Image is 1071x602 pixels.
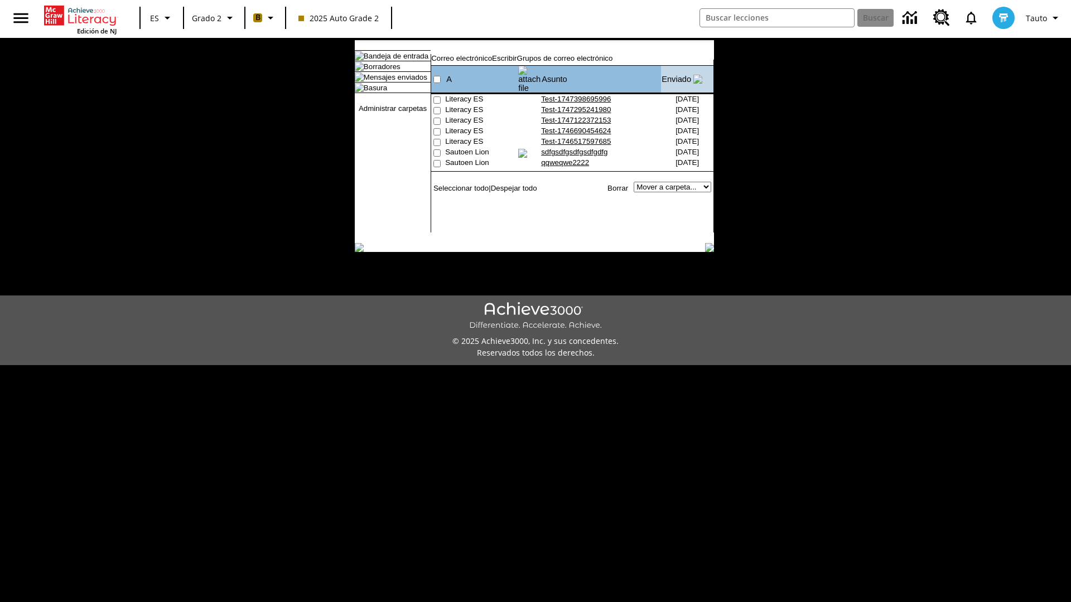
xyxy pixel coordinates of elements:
img: avatar image [992,7,1015,29]
img: folder_icon.gif [355,83,364,92]
button: Perfil/Configuración [1021,8,1067,28]
nobr: [DATE] [676,127,699,135]
a: sdfgsdfgsdfgsdfgdfg [541,148,607,156]
a: Grupos de correo electrónico [517,54,613,62]
a: Seleccionar todo [433,184,489,192]
nobr: [DATE] [676,95,699,103]
a: Borrar [607,184,628,192]
img: folder_icon_pick.gif [355,72,364,81]
a: Test-1747122372153 [541,116,611,124]
span: 2025 Auto Grade 2 [298,12,379,24]
a: Mensajes enviados [364,73,427,81]
a: Test-1747398695996 [541,95,611,103]
img: table_footer_left.gif [355,243,364,252]
a: Enviado [662,75,691,84]
img: folder_icon.gif [355,51,364,60]
button: Boost El color de la clase es anaranjado claro. Cambiar el color de la clase. [249,8,282,28]
span: B [255,11,260,25]
a: Centro de información [896,3,927,33]
a: Escribir [492,54,517,62]
img: table_footer_right.gif [705,243,714,252]
span: Grado 2 [192,12,221,24]
td: Sautoen Lion [445,148,518,158]
a: Basura [364,84,387,92]
button: Escoja un nuevo avatar [986,3,1021,32]
nobr: [DATE] [676,116,699,124]
a: Asunto [542,75,567,84]
a: A [446,75,452,84]
img: attach_icon.gif [518,149,527,158]
a: Despejar todo [491,184,537,192]
button: Grado: Grado 2, Elige un grado [187,8,241,28]
div: Portada [44,3,117,35]
a: Administrar carpetas [359,104,427,113]
input: Buscar campo [700,9,854,27]
nobr: [DATE] [676,158,699,167]
td: Literacy ES [445,105,518,116]
a: Centro de recursos, Se abrirá en una pestaña nueva. [927,3,957,33]
a: Notificaciones [957,3,986,32]
td: Literacy ES [445,116,518,127]
img: arrow_down.gif [693,75,702,84]
a: qqweqwe2222 [541,158,589,167]
td: | [431,182,537,194]
nobr: [DATE] [676,137,699,145]
button: Lenguaje: ES, Selecciona un idioma [144,8,180,28]
a: Test-1747295241980 [541,105,611,114]
a: Borradores [364,62,401,71]
span: Edición de NJ [77,27,117,35]
a: Correo electrónico [431,54,492,62]
nobr: [DATE] [676,105,699,114]
img: attach file [518,66,541,93]
a: Test-1746690454624 [541,127,611,135]
td: Literacy ES [445,137,518,148]
a: Bandeja de entrada [364,52,428,60]
a: Test-1746517597685 [541,137,611,145]
img: Achieve3000 Differentiate Accelerate Achieve [469,302,602,331]
nobr: [DATE] [676,148,699,156]
td: Literacy ES [445,127,518,137]
span: Tauto [1026,12,1047,24]
img: folder_icon.gif [355,62,364,71]
td: Literacy ES [445,95,518,105]
span: ES [150,12,159,24]
td: Sautoen Lion [445,158,518,169]
button: Abrir el menú lateral [4,2,37,35]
